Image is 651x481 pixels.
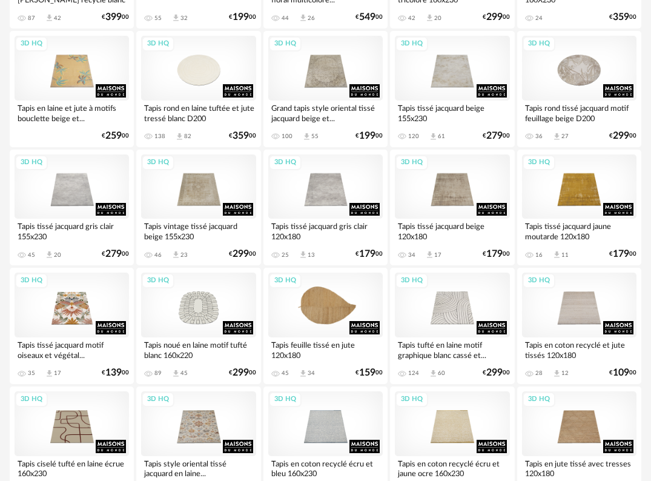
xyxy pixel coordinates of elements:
span: 279 [105,250,122,258]
span: Download icon [171,13,180,22]
div: € 00 [609,13,636,21]
div: Tapis style oriental tissé jacquard en laine... [141,456,256,480]
div: Tapis vintage tissé jacquard beige 155x230 [141,219,256,243]
span: Download icon [171,250,180,259]
span: 199 [233,13,249,21]
div: € 00 [229,250,256,258]
div: € 00 [483,132,510,140]
div: 3D HQ [142,36,174,51]
div: Tapis en coton recyclé et jute tissés 120x180 [522,337,636,362]
a: 3D HQ Tapis en coton recyclé et jute tissés 120x180 28 Download icon 12 €10900 [517,268,641,384]
div: Tapis en laine et jute à motifs bouclette beige et... [15,101,129,125]
div: € 00 [229,132,256,140]
div: Tapis tissé jacquard gris clair 120x180 [268,219,383,243]
div: 3D HQ [395,155,428,170]
div: € 00 [483,250,510,258]
div: 120 [408,133,419,140]
a: 3D HQ Grand tapis style oriental tissé jacquard beige et... 100 Download icon 55 €19900 [263,31,388,147]
span: 299 [233,250,249,258]
div: 3D HQ [142,392,174,407]
div: 45 [282,370,289,377]
div: Tapis en jute tissé avec tresses 120x180 [522,456,636,480]
div: 87 [28,15,35,22]
span: 299 [233,369,249,377]
div: Tapis ciselé tufté en laine écrue 160x230 [15,456,129,480]
div: € 00 [483,13,510,21]
span: Download icon [45,250,54,259]
div: 46 [154,251,162,259]
span: 549 [359,13,375,21]
div: 3D HQ [15,392,48,407]
span: 179 [613,250,629,258]
a: 3D HQ Tapis tufté en laine motif graphique blanc cassé et... 124 Download icon 60 €29900 [390,268,514,384]
div: 25 [282,251,289,259]
div: 3D HQ [269,273,302,288]
a: 3D HQ Tapis rond en laine tuftée et jute tressé blanc D200 138 Download icon 82 €35900 [136,31,260,147]
span: Download icon [175,132,184,141]
div: € 00 [102,250,129,258]
a: 3D HQ Tapis feuille tissé en jute 120x180 45 Download icon 34 €15900 [263,268,388,384]
div: € 00 [355,132,383,140]
span: 299 [613,132,629,140]
div: 3D HQ [142,155,174,170]
div: 44 [282,15,289,22]
div: 100 [282,133,292,140]
span: Download icon [425,13,434,22]
a: 3D HQ Tapis tissé jacquard jaune moutarde 120x180 16 Download icon 11 €17900 [517,150,641,266]
div: Tapis tissé jacquard beige 120x180 [395,219,509,243]
div: € 00 [102,369,129,377]
span: Download icon [45,369,54,378]
div: Tapis tissé jacquard motif oiseaux et végétal... [15,337,129,362]
div: 138 [154,133,165,140]
div: Tapis rond tissé jacquard motif feuillage beige D200 [522,101,636,125]
div: 3D HQ [269,36,302,51]
span: 299 [486,13,503,21]
div: Grand tapis style oriental tissé jacquard beige et... [268,101,383,125]
a: 3D HQ Tapis rond tissé jacquard motif feuillage beige D200 36 Download icon 27 €29900 [517,31,641,147]
a: 3D HQ Tapis vintage tissé jacquard beige 155x230 46 Download icon 23 €29900 [136,150,260,266]
div: 36 [535,133,543,140]
a: 3D HQ Tapis tissé jacquard beige 155x230 120 Download icon 61 €27900 [390,31,514,147]
div: Tapis tissé jacquard gris clair 155x230 [15,219,129,243]
div: 3D HQ [142,273,174,288]
div: € 00 [229,13,256,21]
div: 3D HQ [15,36,48,51]
div: 55 [311,133,319,140]
div: Tapis en coton recyclé écru et jaune ocre 160x230 [395,456,509,480]
span: Download icon [552,250,561,259]
div: 35 [28,370,35,377]
span: 199 [359,132,375,140]
a: 3D HQ Tapis en laine et jute à motifs bouclette beige et... €25900 [10,31,134,147]
div: 3D HQ [269,155,302,170]
div: 17 [434,251,441,259]
span: Download icon [552,132,561,141]
div: 3D HQ [523,155,555,170]
div: Tapis tissé jacquard beige 155x230 [395,101,509,125]
div: 26 [308,15,315,22]
div: 3D HQ [15,155,48,170]
span: Download icon [299,369,308,378]
div: € 00 [609,132,636,140]
div: 3D HQ [523,36,555,51]
span: Download icon [429,369,438,378]
span: Download icon [425,250,434,259]
div: 23 [180,251,188,259]
div: 12 [561,370,569,377]
div: € 00 [229,369,256,377]
span: Download icon [45,13,54,22]
div: 60 [438,370,445,377]
div: 89 [154,370,162,377]
div: € 00 [355,369,383,377]
div: € 00 [102,13,129,21]
div: € 00 [355,250,383,258]
div: 16 [535,251,543,259]
span: 109 [613,369,629,377]
div: 17 [54,370,61,377]
div: 24 [535,15,543,22]
div: 20 [434,15,441,22]
span: Download icon [302,132,311,141]
span: 139 [105,369,122,377]
div: 32 [180,15,188,22]
span: Download icon [299,13,308,22]
span: 159 [359,369,375,377]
